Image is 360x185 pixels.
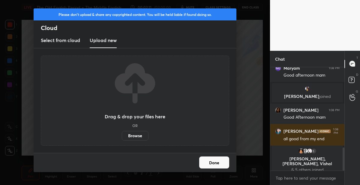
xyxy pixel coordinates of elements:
div: all good from my end [283,136,340,142]
h3: Select from cloud [41,37,80,44]
span: joined [319,93,331,99]
p: & 5 others joined [275,167,339,172]
div: Good Afternoon mam [283,114,340,120]
img: 5f9f9fd445574bc89f9c0db024e6764b.jpg [275,107,281,113]
img: 57b392321ed348f6814e9c92c876b61e.jpg [307,148,313,154]
div: Please don't upload & share any copyrighted content. You will be held liable if found doing so. [34,8,236,20]
h3: Upload new [90,37,117,44]
p: D [356,72,358,77]
h3: Drag & drop your files here [105,114,165,119]
img: default.png [302,148,308,154]
img: dde1299cd642482398fb1da75d8a6429.86644470_3 [304,86,310,92]
img: 70fffcb3baed41bf9db93d5ec2ebc79e.jpg [275,128,281,134]
div: Good afternoon mam [283,72,340,78]
p: T [356,56,358,60]
p: [PERSON_NAME], [PERSON_NAME], Vishal [275,156,339,166]
p: [PERSON_NAME] [275,94,339,99]
div: 1:08 PM [329,66,340,70]
button: Done [199,156,229,168]
div: grid [270,67,344,171]
p: G [356,89,358,94]
img: 06085da2fe84441da7feb45b878da3fc.73803684_3 [275,65,281,71]
h6: [PERSON_NAME] [283,108,319,113]
div: 1:08 PM [332,128,340,135]
img: iconic-dark.1390631f.png [319,129,331,133]
h6: [PERSON_NAME] [283,129,319,134]
div: 1:08 PM [329,108,340,112]
img: 3 [298,148,304,154]
div: 5 [311,148,317,154]
p: Chat [270,51,289,67]
h6: Maryam [283,65,300,71]
h5: OR [132,124,138,127]
h2: Cloud [41,24,236,32]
